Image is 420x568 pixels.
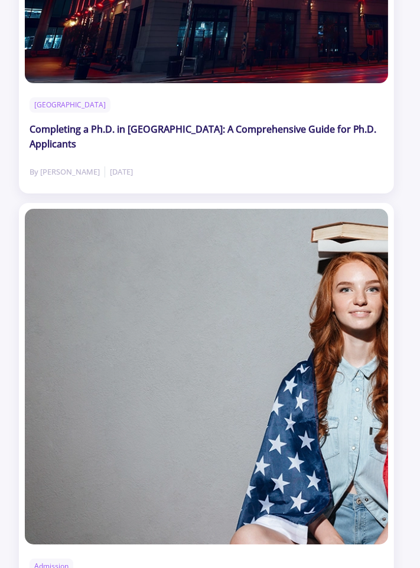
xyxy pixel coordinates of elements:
[30,122,384,152] h2: Completing a Ph.D. in [GEOGRAPHIC_DATA]: A Comprehensive Guide for Ph.D. Applicants
[30,166,105,178] small: By [PERSON_NAME]
[30,97,110,113] a: [GEOGRAPHIC_DATA]
[105,166,133,178] small: [DATE]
